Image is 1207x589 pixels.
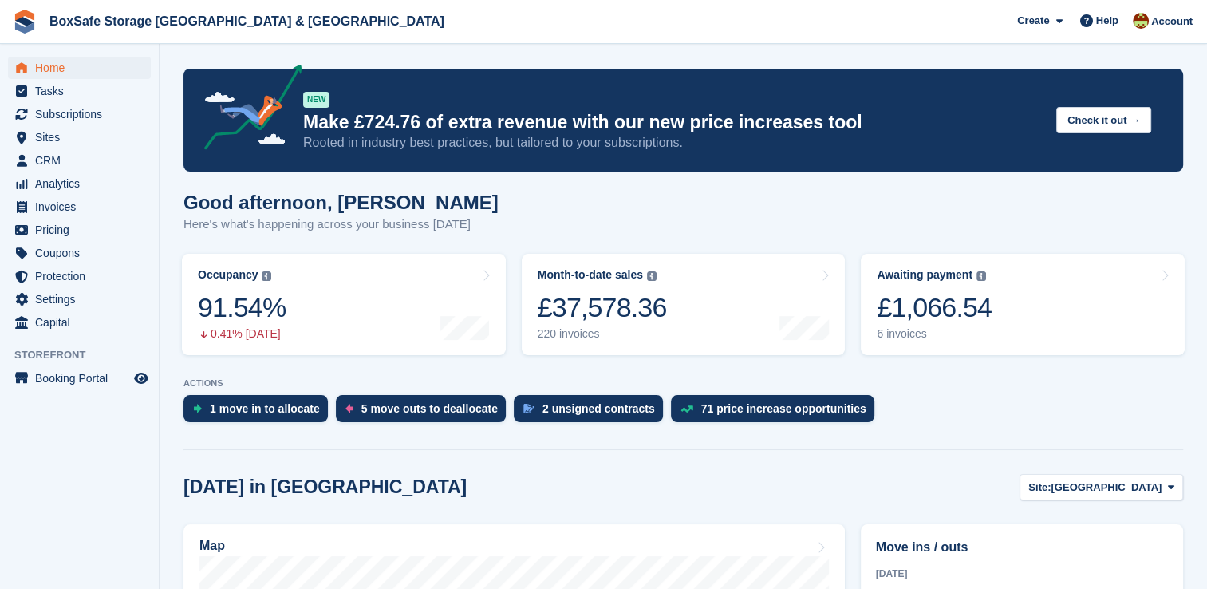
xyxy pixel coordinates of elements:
a: Month-to-date sales £37,578.36 220 invoices [522,254,846,355]
p: Make £724.76 of extra revenue with our new price increases tool [303,111,1043,134]
h2: Map [199,539,225,553]
div: 91.54% [198,291,286,324]
button: Check it out → [1056,107,1151,133]
a: Occupancy 91.54% 0.41% [DATE] [182,254,506,355]
a: menu [8,80,151,102]
span: Settings [35,288,131,310]
a: 71 price increase opportunities [671,395,882,430]
a: menu [8,367,151,389]
div: £37,578.36 [538,291,667,324]
button: Site: [GEOGRAPHIC_DATA] [1020,474,1183,500]
span: Protection [35,265,131,287]
a: Preview store [132,369,151,388]
span: Tasks [35,80,131,102]
img: icon-info-grey-7440780725fd019a000dd9b08b2336e03edf1995a4989e88bcd33f0948082b44.svg [976,271,986,281]
span: Site: [1028,480,1051,496]
a: menu [8,126,151,148]
div: 0.41% [DATE] [198,327,286,341]
div: 220 invoices [538,327,667,341]
span: Home [35,57,131,79]
div: [DATE] [876,567,1168,581]
img: move_outs_to_deallocate_icon-f764333ba52eb49d3ac5e1228854f67142a1ed5810a6f6cc68b1a99e826820c5.svg [345,404,353,413]
a: menu [8,219,151,241]
a: menu [8,149,151,172]
a: BoxSafe Storage [GEOGRAPHIC_DATA] & [GEOGRAPHIC_DATA] [43,8,451,34]
a: 2 unsigned contracts [514,395,671,430]
img: stora-icon-8386f47178a22dfd0bd8f6a31ec36ba5ce8667c1dd55bd0f319d3a0aa187defe.svg [13,10,37,34]
img: contract_signature_icon-13c848040528278c33f63329250d36e43548de30e8caae1d1a13099fd9432cc5.svg [523,404,534,413]
a: Awaiting payment £1,066.54 6 invoices [861,254,1185,355]
img: move_ins_to_allocate_icon-fdf77a2bb77ea45bf5b3d319d69a93e2d87916cf1d5bf7949dd705db3b84f3ca.svg [193,404,202,413]
p: Here's what's happening across your business [DATE] [183,215,499,234]
a: 5 move outs to deallocate [336,395,514,430]
img: icon-info-grey-7440780725fd019a000dd9b08b2336e03edf1995a4989e88bcd33f0948082b44.svg [647,271,657,281]
img: price_increase_opportunities-93ffe204e8149a01c8c9dc8f82e8f89637d9d84a8eef4429ea346261dce0b2c0.svg [680,405,693,413]
span: Account [1151,14,1193,30]
span: CRM [35,149,131,172]
span: Help [1096,13,1118,29]
h1: Good afternoon, [PERSON_NAME] [183,192,499,213]
div: 5 move outs to deallocate [361,402,498,415]
a: menu [8,265,151,287]
img: price-adjustments-announcement-icon-8257ccfd72463d97f412b2fc003d46551f7dbcb40ab6d574587a9cd5c0d94... [191,65,302,156]
div: Month-to-date sales [538,268,643,282]
a: menu [8,172,151,195]
div: Occupancy [198,268,258,282]
h2: [DATE] in [GEOGRAPHIC_DATA] [183,476,467,498]
div: 71 price increase opportunities [701,402,866,415]
span: Capital [35,311,131,334]
a: menu [8,311,151,334]
div: 2 unsigned contracts [542,402,655,415]
a: 1 move in to allocate [183,395,336,430]
img: icon-info-grey-7440780725fd019a000dd9b08b2336e03edf1995a4989e88bcd33f0948082b44.svg [262,271,271,281]
div: 1 move in to allocate [210,402,320,415]
span: Coupons [35,242,131,264]
p: Rooted in industry best practices, but tailored to your subscriptions. [303,134,1043,152]
span: Analytics [35,172,131,195]
span: Booking Portal [35,367,131,389]
a: menu [8,288,151,310]
img: Kim [1133,13,1149,29]
div: 6 invoices [877,327,992,341]
span: Pricing [35,219,131,241]
span: Create [1017,13,1049,29]
a: menu [8,103,151,125]
span: Subscriptions [35,103,131,125]
p: ACTIONS [183,378,1183,389]
span: [GEOGRAPHIC_DATA] [1051,480,1162,496]
div: Awaiting payment [877,268,972,282]
a: menu [8,196,151,218]
span: Storefront [14,347,159,363]
span: Invoices [35,196,131,218]
div: NEW [303,92,329,108]
div: £1,066.54 [877,291,992,324]
a: menu [8,242,151,264]
h2: Move ins / outs [876,538,1168,557]
a: menu [8,57,151,79]
span: Sites [35,126,131,148]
